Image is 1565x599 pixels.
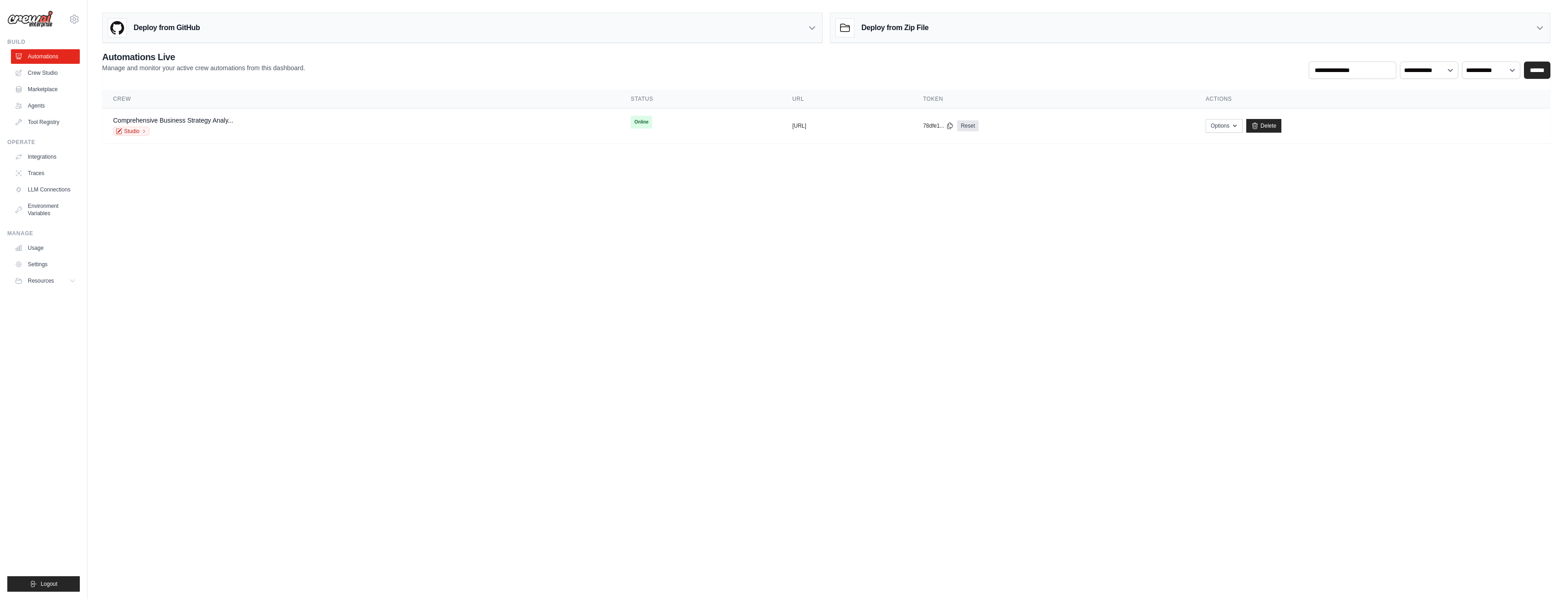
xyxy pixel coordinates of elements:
[781,90,912,108] th: URL
[41,580,57,588] span: Logout
[11,257,80,272] a: Settings
[134,22,200,33] h3: Deploy from GitHub
[7,230,80,237] div: Manage
[7,139,80,146] div: Operate
[11,199,80,221] a: Environment Variables
[11,274,80,288] button: Resources
[28,277,54,284] span: Resources
[7,10,53,28] img: Logo
[912,90,1195,108] th: Token
[102,63,305,72] p: Manage and monitor your active crew automations from this dashboard.
[11,82,80,97] a: Marketplace
[11,150,80,164] a: Integrations
[620,90,781,108] th: Status
[108,19,126,37] img: GitHub Logo
[1206,119,1243,133] button: Options
[861,22,928,33] h3: Deploy from Zip File
[7,38,80,46] div: Build
[102,51,305,63] h2: Automations Live
[11,98,80,113] a: Agents
[7,576,80,592] button: Logout
[11,241,80,255] a: Usage
[113,117,233,124] a: Comprehensive Business Strategy Analy...
[923,122,954,129] button: 78dfe1...
[1195,90,1550,108] th: Actions
[11,66,80,80] a: Crew Studio
[102,90,620,108] th: Crew
[11,49,80,64] a: Automations
[11,182,80,197] a: LLM Connections
[1246,119,1281,133] a: Delete
[631,116,652,129] span: Online
[113,127,150,136] a: Studio
[957,120,979,131] a: Reset
[11,115,80,129] a: Tool Registry
[11,166,80,181] a: Traces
